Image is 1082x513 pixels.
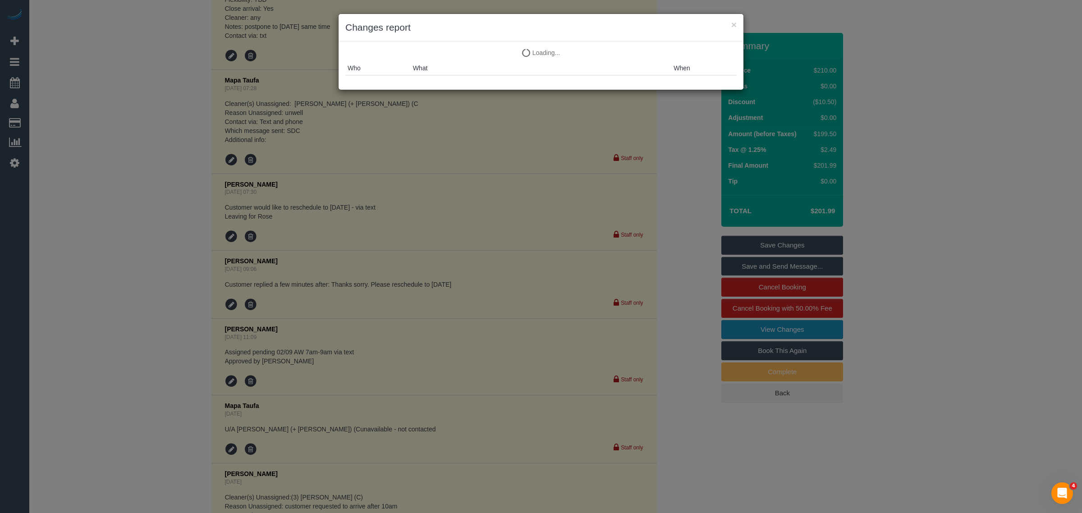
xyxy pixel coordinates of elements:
[1051,482,1073,504] iframe: Intercom live chat
[731,20,737,29] button: ×
[345,21,737,34] h3: Changes report
[671,61,737,75] th: When
[339,14,743,90] sui-modal: Changes report
[411,61,672,75] th: What
[1070,482,1077,490] span: 4
[345,61,411,75] th: Who
[345,48,737,57] p: Loading...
